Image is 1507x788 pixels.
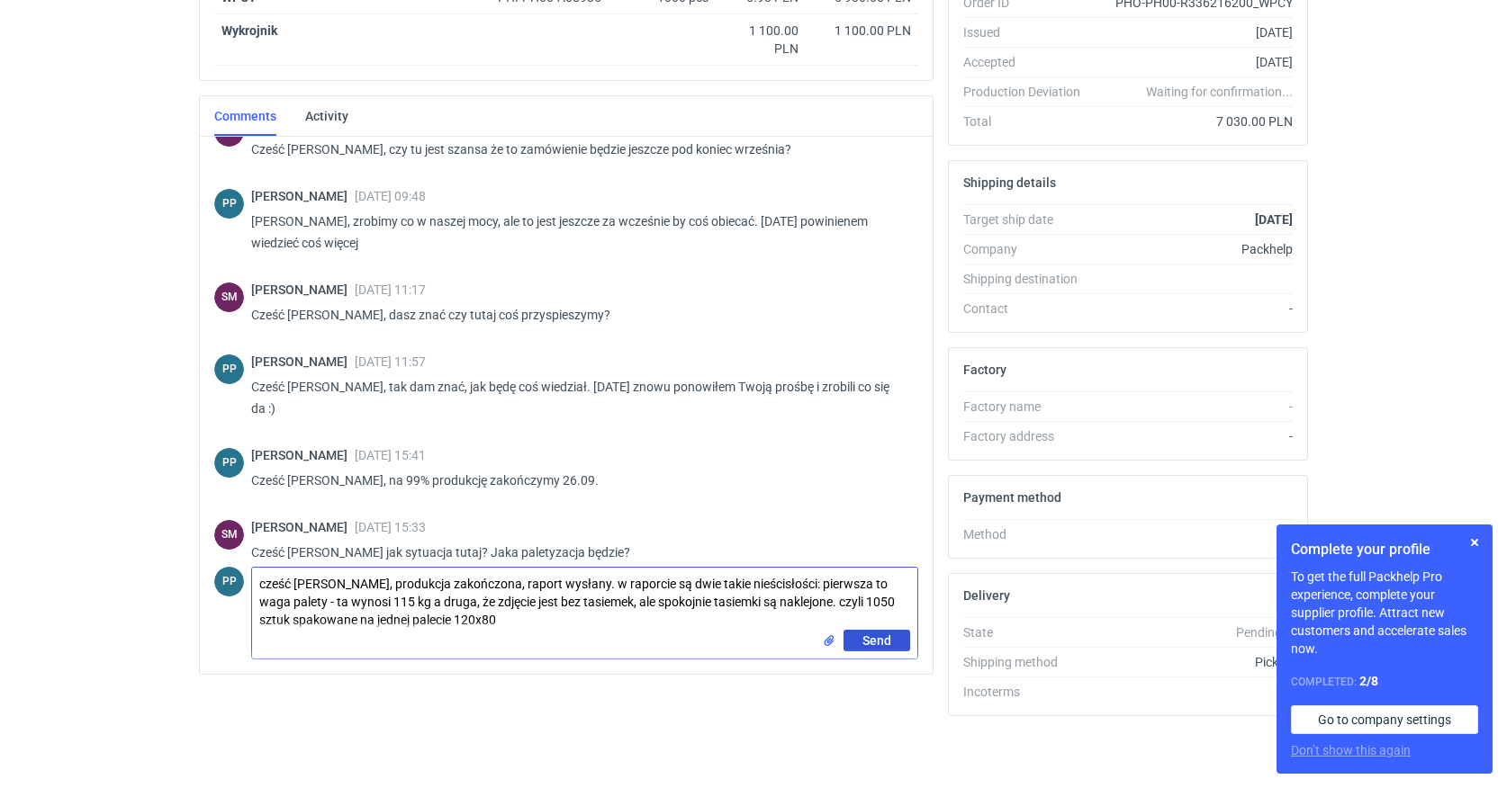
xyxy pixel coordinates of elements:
[1095,23,1293,41] div: [DATE]
[1236,625,1293,640] em: Pending...
[305,96,348,136] a: Activity
[1359,674,1378,688] strong: 2 / 8
[251,448,355,462] span: [PERSON_NAME]
[1095,112,1293,130] div: 7 030.00 PLN
[963,112,1095,130] div: Total
[1095,683,1293,701] div: -
[1095,53,1293,71] div: [DATE]
[214,448,244,478] div: Paweł Puch
[963,240,1095,258] div: Company
[963,427,1095,445] div: Factory address
[214,520,244,550] figcaption: SM
[1464,532,1485,553] button: Skip for now
[355,448,426,462] span: [DATE] 15:41
[963,623,1095,641] div: State
[963,490,1061,505] h2: Payment method
[963,525,1095,543] div: Method
[355,520,426,534] span: [DATE] 15:33
[963,175,1056,190] h2: Shipping details
[963,683,1095,701] div: Incoterms
[251,376,904,419] p: Cześć [PERSON_NAME], tak dam znać, jak będę coś wiedział. [DATE] znowu ponowiłem Twoją prośbę i z...
[963,23,1095,41] div: Issued
[813,22,911,40] div: 1 100.00 PLN
[251,542,904,563] p: Cześć [PERSON_NAME] jak sytuacja tutaj? Jaka paletyzacja będzie?
[963,83,1095,101] div: Production Deviation
[1095,525,1293,543] div: -
[1095,300,1293,318] div: -
[251,354,355,369] span: [PERSON_NAME]
[214,567,244,596] div: Paweł Puch
[963,210,1095,228] div: Target ship date
[214,96,276,136] a: Comments
[214,189,244,219] div: Paweł Puch
[251,470,904,491] p: Cześć [PERSON_NAME], na 99% produkcję zakończymy 26.09.
[1291,539,1478,560] h1: Complete your profile
[963,653,1095,671] div: Shipping method
[1095,240,1293,258] div: Packhelp
[251,520,355,534] span: [PERSON_NAME]
[1291,741,1411,759] button: Don’t show this again
[251,304,904,326] p: Cześć [PERSON_NAME], dasz znać czy tutaj coś przyspieszymy?
[355,354,426,369] span: [DATE] 11:57
[214,520,244,550] div: Sebastian Markut
[251,282,355,297] span: [PERSON_NAME]
[963,300,1095,318] div: Contact
[214,354,244,384] figcaption: PP
[251,189,355,203] span: [PERSON_NAME]
[1291,672,1478,691] div: Completed:
[355,189,426,203] span: [DATE] 09:48
[963,363,1006,377] h2: Factory
[355,282,426,297] span: [DATE] 11:17
[1095,653,1293,671] div: Pickup
[963,588,1010,603] h2: Delivery
[1291,705,1478,734] a: Go to company settings
[963,270,1095,288] div: Shipping destination
[221,23,277,38] strong: Wykrojnik
[251,139,904,160] p: Cześć [PERSON_NAME], czy tu jest szansa że to zamówienie będzie jeszcze pod koniec września?
[1095,427,1293,445] div: -
[214,282,244,312] div: Sebastian Markut
[1255,212,1293,227] strong: [DATE]
[963,53,1095,71] div: Accepted
[963,398,1095,416] div: Factory name
[214,354,244,384] div: Paweł Puch
[862,634,891,647] span: Send
[723,22,799,58] div: 1 100.00 PLN
[214,282,244,312] figcaption: SM
[214,189,244,219] figcaption: PP
[251,210,904,254] p: [PERSON_NAME], zrobimy co w naszej mocy, ale to jest jeszcze za wcześnie by coś obiecać. [DATE] p...
[844,630,910,651] button: Send
[214,567,244,596] figcaption: PP
[214,448,244,478] figcaption: PP
[1095,398,1293,416] div: -
[1291,568,1478,658] p: To get the full Packhelp Pro experience, complete your supplier profile. Attract new customers an...
[1146,83,1293,101] em: Waiting for confirmation...
[252,568,917,630] textarea: cześć [PERSON_NAME], produkcja zakończona, raport wysłany. w raporcie są dwie takie nieścisłości:...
